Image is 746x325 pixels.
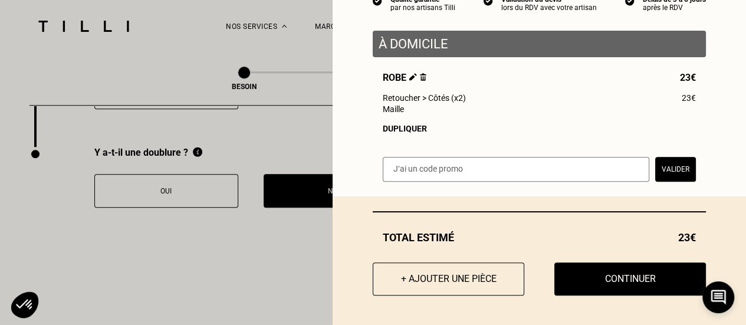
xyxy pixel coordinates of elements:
[390,4,455,12] div: par nos artisans Tilli
[501,4,597,12] div: lors du RDV avec votre artisan
[678,231,696,244] span: 23€
[655,157,696,182] button: Valider
[383,104,404,114] span: Maille
[682,93,696,103] span: 23€
[643,4,706,12] div: après le RDV
[383,93,466,103] span: Retoucher > Côtés (x2)
[383,157,649,182] input: J‘ai un code promo
[373,262,524,296] button: + Ajouter une pièce
[409,73,417,81] img: Éditer
[680,72,696,83] span: 23€
[383,72,426,83] span: Robe
[379,37,700,51] p: À domicile
[554,262,706,296] button: Continuer
[420,73,426,81] img: Supprimer
[373,231,706,244] div: Total estimé
[383,124,696,133] div: Dupliquer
